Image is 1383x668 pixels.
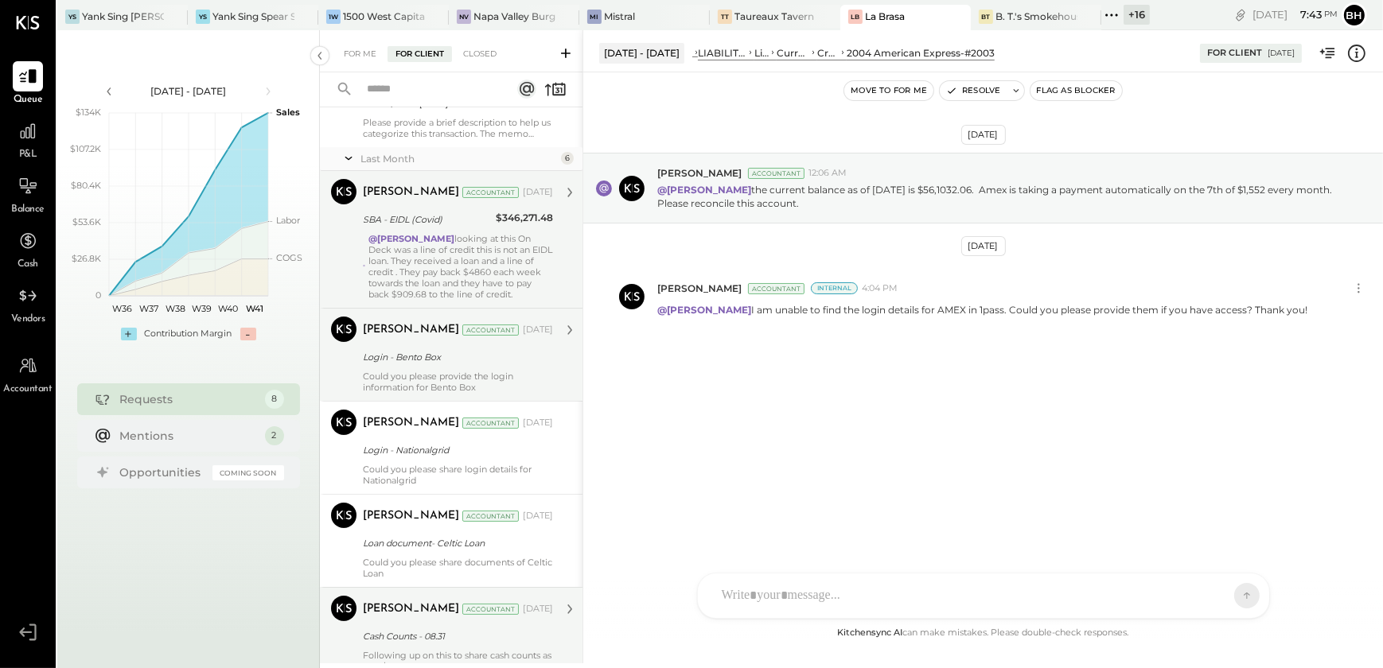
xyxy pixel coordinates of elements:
[145,328,232,340] div: Contribution Margin
[276,215,300,226] text: Labor
[523,603,553,616] div: [DATE]
[14,93,43,107] span: Queue
[112,303,132,314] text: W36
[777,46,808,60] div: Current Liabilities
[961,236,1006,256] div: [DATE]
[363,349,548,365] div: Login - Bento Box
[734,10,814,23] div: Taureaux Tavern
[995,10,1077,23] div: B. T.'s Smokehouse
[523,186,553,199] div: [DATE]
[657,183,1334,210] p: the current balance as of [DATE] is $56,1032.06. Amex is taking a payment automatically on the 7t...
[847,46,995,60] div: 2004 American Express-#2003
[657,282,742,295] span: [PERSON_NAME]
[121,84,256,98] div: [DATE] - [DATE]
[457,10,471,24] div: NV
[940,81,1007,100] button: Resolve
[473,10,555,23] div: Napa Valley Burger Company
[265,426,284,445] div: 2
[657,304,751,316] strong: @[PERSON_NAME]
[363,601,459,617] div: [PERSON_NAME]
[212,10,294,23] div: Yank Sing Spear Street
[462,324,519,336] div: Accountant
[76,107,101,118] text: $134K
[1,226,55,272] a: Cash
[1030,81,1122,100] button: Flag as Blocker
[1,351,55,397] a: Accountant
[363,322,459,338] div: [PERSON_NAME]
[363,464,553,486] div: Could you please share login details for Nationalgrid
[811,282,858,294] div: Internal
[561,152,574,165] div: 6
[363,371,553,393] div: Could you please provide the login information for Bento Box
[120,464,205,480] div: Opportunities
[523,510,553,522] div: [DATE]
[360,152,557,165] div: Last Month
[462,604,519,615] div: Accountant
[246,303,263,314] text: W41
[11,313,45,327] span: Vendors
[363,212,491,227] div: SBA - EIDL (Covid)
[1252,7,1338,22] div: [DATE]
[363,442,548,458] div: Login - Nationalgrid
[462,187,519,198] div: Accountant
[848,10,863,24] div: LB
[748,168,804,179] div: Accountant
[363,535,548,551] div: Loan document- Celtic Loan
[72,253,101,264] text: $26.8K
[196,10,210,24] div: YS
[1,116,55,162] a: P&L
[363,184,459,200] div: [PERSON_NAME]
[657,166,742,180] span: [PERSON_NAME]
[604,10,635,23] div: Mistral
[70,143,101,154] text: $107.2K
[363,117,553,139] div: Please provide a brief description to help us categorize this transaction. The memo might be help...
[1342,2,1367,28] button: Bh
[192,303,212,314] text: W39
[276,107,300,118] text: Sales
[865,10,905,23] div: La Brasa
[844,81,933,100] button: Move to for me
[326,10,341,24] div: 1W
[368,233,454,244] strong: @[PERSON_NAME]
[979,10,993,24] div: BT
[1268,48,1295,59] div: [DATE]
[808,167,847,180] span: 12:06 AM
[121,328,137,340] div: +
[1124,5,1150,25] div: + 16
[95,289,101,301] text: 0
[11,203,45,217] span: Balance
[363,415,459,431] div: [PERSON_NAME]
[218,303,238,314] text: W40
[139,303,158,314] text: W37
[657,184,751,196] strong: @[PERSON_NAME]
[343,10,425,23] div: 1500 West Capital LP
[265,390,284,409] div: 8
[599,43,684,63] div: [DATE] - [DATE]
[120,428,257,444] div: Mentions
[368,233,553,300] div: looking at this On Deck was a line of credit this is not an EIDL loan. They received a loan and a...
[1233,6,1249,23] div: copy link
[276,252,302,263] text: COGS
[455,46,505,62] div: Closed
[862,282,898,295] span: 4:04 PM
[462,511,519,522] div: Accountant
[120,391,257,407] div: Requests
[657,303,1307,317] p: I am unable to find the login details for AMEX in 1pass. Could you please provide them if you hav...
[462,417,519,429] div: Accountant
[363,628,548,644] div: Cash Counts - 08.31
[523,324,553,336] div: [DATE]
[523,417,553,429] div: [DATE]
[754,46,769,60] div: Liabilities
[1207,47,1262,60] div: For Client
[718,10,732,24] div: TT
[65,10,80,24] div: YS
[587,10,602,24] div: Mi
[72,216,101,227] text: $53.6K
[4,383,53,397] span: Accountant
[19,148,37,162] span: P&L
[1,61,55,107] a: Queue
[388,46,452,62] div: For Client
[212,465,284,480] div: Coming Soon
[165,303,185,314] text: W38
[336,46,384,62] div: For Me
